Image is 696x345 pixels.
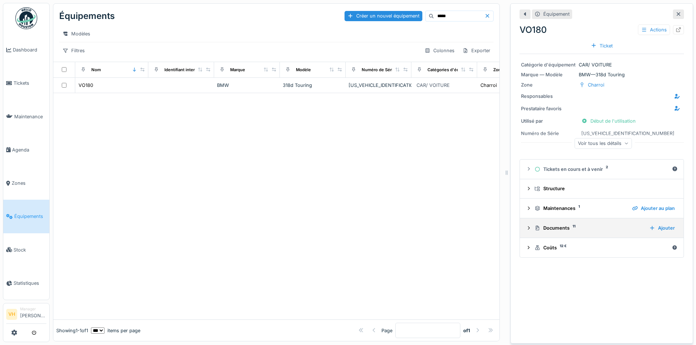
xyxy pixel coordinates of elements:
[543,11,570,18] div: Équipement
[463,327,470,334] strong: of 1
[3,166,49,200] a: Zones
[296,67,311,73] div: Modèle
[3,133,49,166] a: Agenda
[521,118,576,124] div: Utilisé par
[421,45,458,56] div: Colonnes
[535,185,675,192] div: Structure
[588,41,616,51] div: Ticket
[12,180,46,187] span: Zones
[523,221,681,235] summary: Documents11Ajouter
[20,306,46,322] li: [PERSON_NAME]
[14,280,46,287] span: Statistiques
[217,82,277,89] div: BMW
[164,67,200,73] div: Identifiant interne
[3,100,49,133] a: Maintenance
[521,81,576,88] div: Zone
[3,66,49,100] a: Tickets
[521,71,576,78] div: Marque — Modèle
[6,309,17,320] li: VH
[521,61,682,68] div: CAR/ VOITURE
[588,81,604,88] div: Charroi
[59,28,94,39] div: Modèles
[646,223,678,233] div: Ajouter
[523,182,681,196] summary: Structure
[629,203,678,213] div: Ajouter au plan
[14,246,46,253] span: Stock
[521,105,576,112] div: Prestataire favoris
[523,202,681,215] summary: Maintenances1Ajouter au plan
[59,45,88,56] div: Filtres
[12,146,46,153] span: Agenda
[283,82,343,89] div: 318d Touring
[79,82,93,89] div: VO180
[459,45,494,56] div: Exporter
[579,116,639,126] div: Début de l'utilisation
[13,46,46,53] span: Dashboard
[59,7,115,26] div: Équipements
[14,80,46,87] span: Tickets
[493,67,503,73] div: Zone
[3,267,49,300] a: Statistiques
[417,82,450,89] div: CAR/ VOITURE
[6,306,46,324] a: VH Manager[PERSON_NAME]
[362,67,395,73] div: Numéro de Série
[56,327,88,334] div: Showing 1 - 1 of 1
[345,11,422,21] div: Créer un nouvel équipement
[3,233,49,267] a: Stock
[521,71,682,78] div: BMW — 318d Touring
[480,82,497,89] div: Charroi
[3,33,49,66] a: Dashboard
[91,67,101,73] div: Nom
[535,205,626,212] div: Maintenances
[230,67,245,73] div: Marque
[521,130,576,137] div: Numéro de Série
[535,244,669,251] div: Coûts
[15,7,37,29] img: Badge_color-CXgf-gQk.svg
[14,213,46,220] span: Équipements
[535,166,669,173] div: Tickets en cours et à venir
[14,113,46,120] span: Maintenance
[381,327,392,334] div: Page
[521,61,576,68] div: Catégorie d'équipement
[575,138,632,149] div: Voir tous les détails
[638,24,670,35] div: Actions
[521,93,576,100] div: Responsables
[20,306,46,312] div: Manager
[520,23,684,37] div: VO180
[3,200,49,233] a: Équipements
[523,241,681,254] summary: Coûts12 €
[349,82,408,89] div: [US_VEHICLE_IDENTIFICATION_NUMBER]
[535,225,643,231] div: Documents
[581,130,674,137] div: [US_VEHICLE_IDENTIFICATION_NUMBER]
[427,67,478,73] div: Catégories d'équipement
[91,327,140,334] div: items per page
[523,162,681,176] summary: Tickets en cours et à venir2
